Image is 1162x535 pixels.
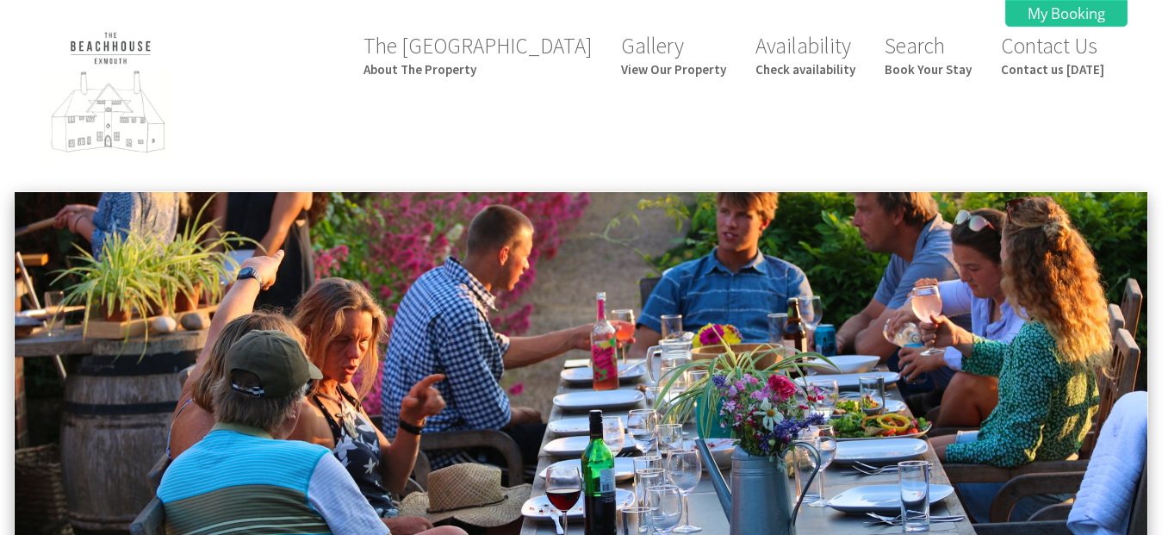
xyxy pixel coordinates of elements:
[755,32,855,78] a: AvailabilityCheck availability
[364,61,592,78] small: About The Property
[1001,61,1104,78] small: Contact us [DATE]
[24,25,196,165] img: The Beach House Exmouth
[885,32,972,78] a: SearchBook Your Stay
[621,32,726,78] a: GalleryView Our Property
[1001,32,1104,78] a: Contact UsContact us [DATE]
[885,61,972,78] small: Book Your Stay
[755,61,855,78] small: Check availability
[364,32,592,78] a: The [GEOGRAPHIC_DATA]About The Property
[621,61,726,78] small: View Our Property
